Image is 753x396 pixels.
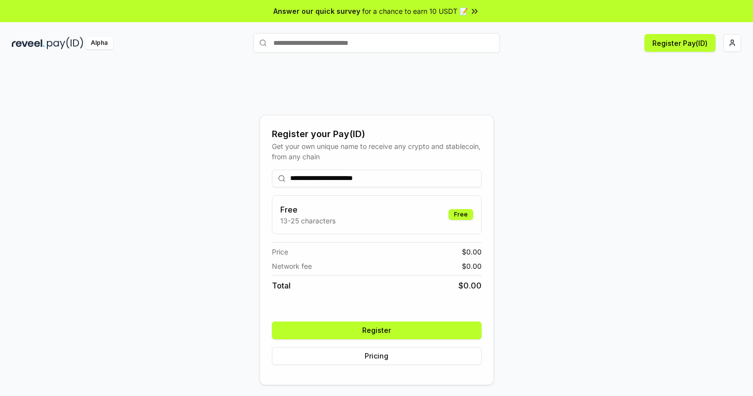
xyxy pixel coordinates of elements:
[12,37,45,49] img: reveel_dark
[458,280,482,291] span: $ 0.00
[272,280,291,291] span: Total
[272,261,312,271] span: Network fee
[462,261,482,271] span: $ 0.00
[47,37,83,49] img: pay_id
[449,209,473,220] div: Free
[272,322,482,339] button: Register
[280,216,336,226] p: 13-25 characters
[644,34,715,52] button: Register Pay(ID)
[462,247,482,257] span: $ 0.00
[280,204,336,216] h3: Free
[362,6,468,16] span: for a chance to earn 10 USDT 📝
[272,141,482,162] div: Get your own unique name to receive any crypto and stablecoin, from any chain
[85,37,113,49] div: Alpha
[272,247,288,257] span: Price
[272,347,482,365] button: Pricing
[273,6,360,16] span: Answer our quick survey
[272,127,482,141] div: Register your Pay(ID)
